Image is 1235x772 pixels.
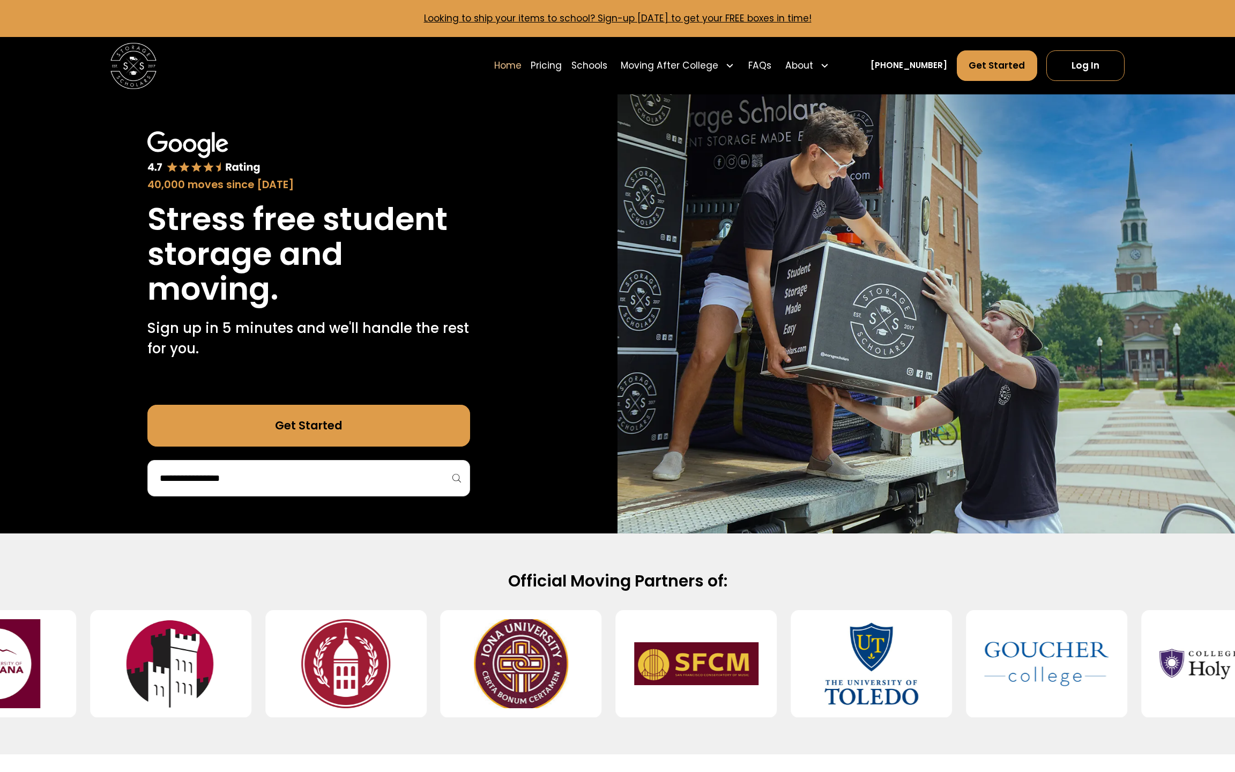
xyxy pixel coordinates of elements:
[617,94,1235,533] img: Storage Scholars makes moving and storage easy.
[284,619,408,708] img: Southern Virginia University
[249,570,986,591] h2: Official Moving Partners of:
[147,131,261,175] img: Google 4.7 star rating
[571,49,607,81] a: Schools
[147,318,470,359] p: Sign up in 5 minutes and we'll handle the rest for you.
[1046,50,1125,81] a: Log In
[424,12,812,25] a: Looking to ship your items to school? Sign-up [DATE] to get your FREE boxes in time!
[957,50,1037,81] a: Get Started
[147,405,470,446] a: Get Started
[531,49,562,81] a: Pricing
[147,177,470,192] div: 40,000 moves since [DATE]
[110,43,157,89] img: Storage Scholars main logo
[108,619,233,708] img: Manhattanville University
[984,619,1108,708] img: Goucher College
[780,49,834,81] div: About
[621,59,718,73] div: Moving After College
[494,49,522,81] a: Home
[785,59,813,73] div: About
[147,202,470,306] h1: Stress free student storage and moving.
[110,43,157,89] a: home
[809,619,934,708] img: University of Toledo
[459,619,583,708] img: Iona University
[634,619,758,708] img: San Francisco Conservatory of Music
[616,49,739,81] div: Moving After College
[871,60,947,72] a: [PHONE_NUMBER]
[748,49,771,81] a: FAQs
